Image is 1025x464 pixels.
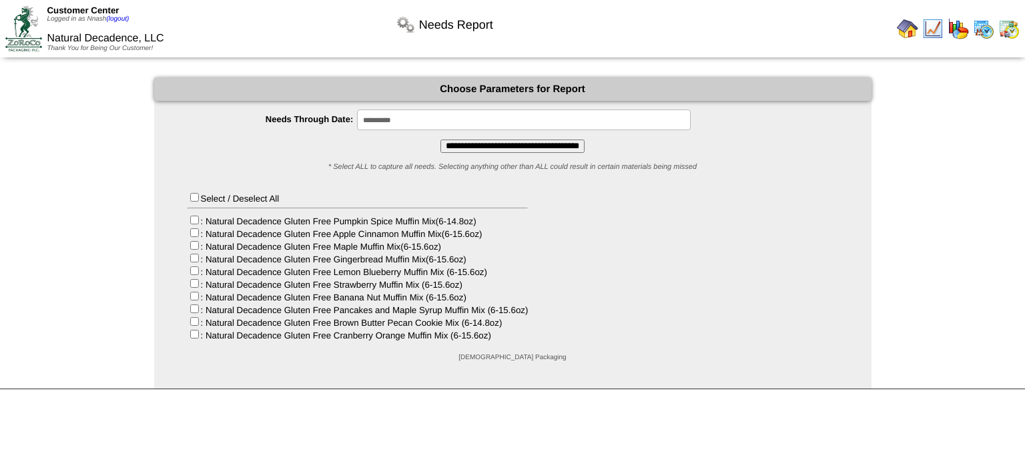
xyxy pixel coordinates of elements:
[47,33,163,44] span: Natural Decadence, LLC
[922,18,944,39] img: line_graph.gif
[948,18,969,39] img: graph.gif
[181,114,358,124] label: Needs Through Date:
[5,6,42,51] img: ZoRoCo_Logo(Green%26Foil)%20jpg.webp
[47,45,153,52] span: Thank You for Being Our Customer!
[973,18,994,39] img: calendarprod.gif
[154,163,872,171] div: * Select ALL to capture all needs. Selecting anything other than ALL could result in certain mate...
[897,18,918,39] img: home.gif
[106,15,129,23] a: (logout)
[998,18,1020,39] img: calendarinout.gif
[47,5,119,15] span: Customer Center
[154,77,872,101] div: Choose Parameters for Report
[47,15,129,23] span: Logged in as Nnash
[395,14,416,35] img: workflow.png
[188,191,529,340] div: Select / Deselect All : Natural Decadence Gluten Free Pumpkin Spice Muffin Mix(6-14.8oz) : Natura...
[419,18,493,32] span: Needs Report
[458,354,566,361] span: [DEMOGRAPHIC_DATA] Packaging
